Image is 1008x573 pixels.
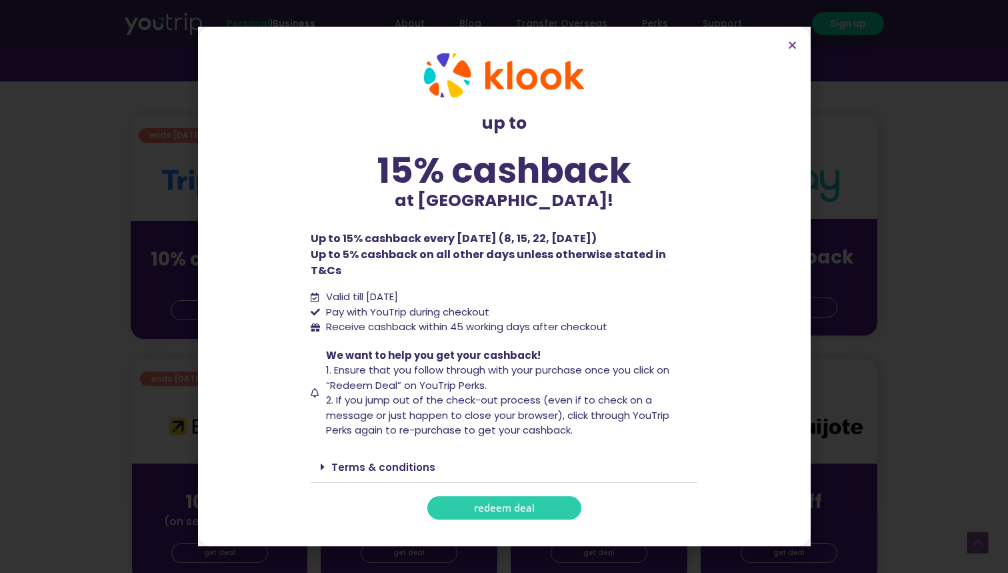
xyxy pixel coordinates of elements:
[323,320,607,335] span: Receive cashback within 45 working days after checkout
[326,363,669,392] span: 1. Ensure that you follow through with your purchase once you click on “Redeem Deal” on YouTrip P...
[427,496,581,520] a: redeem deal
[326,393,669,437] span: 2. If you jump out of the check-out process (even if to check on a message or just happen to clos...
[311,111,697,136] p: up to
[311,153,697,188] div: 15% cashback
[787,40,797,50] a: Close
[323,305,489,320] span: Pay with YouTrip during checkout
[474,503,535,513] span: redeem deal
[311,452,697,483] div: Terms & conditions
[323,290,398,305] span: Valid till [DATE]
[331,460,435,474] a: Terms & conditions
[311,188,697,213] p: at [GEOGRAPHIC_DATA]!
[311,231,697,279] p: Up to 15% cashback every [DATE] (8, 15, 22, [DATE]) Up to 5% cashback on all other days unless ot...
[326,348,541,362] span: We want to help you get your cashback!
